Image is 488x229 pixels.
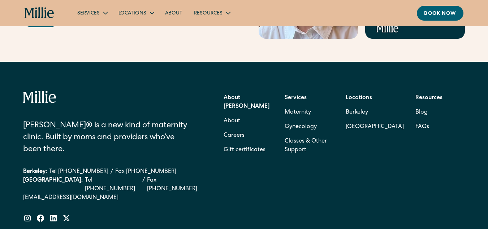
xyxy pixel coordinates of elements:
a: [EMAIL_ADDRESS][DOMAIN_NAME] [23,194,204,202]
a: About [159,7,188,19]
div: / [142,176,145,194]
a: Berkeley [346,105,404,120]
a: Fax [PHONE_NUMBER] [115,167,176,176]
a: Gift certificates [224,143,265,157]
a: Gynecology [285,120,317,134]
a: FAQs [415,120,429,134]
div: Locations [118,10,146,17]
a: Careers [224,128,245,143]
div: Resources [188,7,236,19]
div: Book now [424,10,456,18]
a: About [224,114,240,128]
strong: Services [285,95,307,101]
a: Book now [417,6,463,21]
div: Locations [113,7,159,19]
a: Tel [PHONE_NUMBER] [85,176,140,194]
div: Berkeley: [23,167,47,176]
a: [GEOGRAPHIC_DATA] [346,120,404,134]
strong: Locations [346,95,372,101]
div: [GEOGRAPHIC_DATA]: [23,176,83,194]
a: Blog [415,105,428,120]
a: Maternity [285,105,311,120]
div: Services [72,7,113,19]
a: Classes & Other Support [285,134,334,157]
strong: Resources [415,95,442,101]
a: Tel [PHONE_NUMBER] [49,167,108,176]
a: Fax [PHONE_NUMBER] [147,176,204,194]
div: [PERSON_NAME]® is a new kind of maternity clinic. Built by moms and providers who’ve been there. [23,120,193,156]
div: Resources [194,10,223,17]
div: Services [77,10,100,17]
strong: About [PERSON_NAME] [224,95,269,110]
a: home [25,7,54,19]
div: / [111,167,113,176]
